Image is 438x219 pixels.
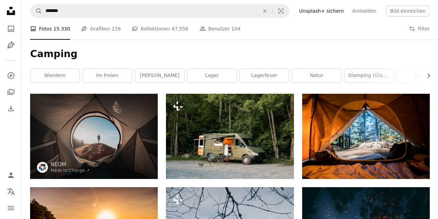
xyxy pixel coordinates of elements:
[240,69,289,82] a: Lagerfeuer
[231,25,241,33] span: 104
[132,18,188,40] a: Kollektionen 47.556
[348,5,381,16] a: Anmelden
[30,48,430,60] h1: Camping
[345,69,394,82] a: Glamping (Glamping)
[273,4,289,17] button: Visuelle Suche
[409,18,430,40] button: Filter
[4,102,18,115] a: Bisherige Downloads
[135,69,184,82] a: [PERSON_NAME]
[30,4,42,17] button: Unsplash suchen
[4,69,18,82] a: Entdecken
[30,94,158,179] img: ein Mann, der in einem Zelt steht und in die Ferne blickt
[292,69,341,82] a: Natur
[295,5,348,16] a: Unsplash+ sichern
[30,69,79,82] a: Wandern
[4,201,18,215] button: Menü
[81,18,121,40] a: Grafiken 216
[83,69,132,82] a: im Freien
[172,25,189,33] span: 47.556
[4,22,18,36] a: Fotos
[257,4,272,17] button: Löschen
[30,4,289,18] form: Finden Sie Bildmaterial auf der ganzen Webseite
[302,133,430,139] a: Orangefarbenes Campingzelt in der Nähe von grünen Bäumen
[30,133,158,139] a: ein Mann, der in einem Zelt steht und in die Ferne blickt
[51,168,90,173] a: Made to Change ↗
[37,162,48,173] img: Zum Profil von NEOM
[4,168,18,182] a: Anmelden / Registrieren
[4,38,18,52] a: Grafiken
[4,85,18,99] a: Kollektionen
[112,25,121,33] span: 216
[199,18,241,40] a: Benutzer 104
[51,161,90,168] a: NEOM
[166,94,294,179] img: Ein Wohnmobil, das vor einem Wald geparkt ist
[4,185,18,198] button: Sprache
[422,69,430,82] button: Liste nach rechts verschieben
[302,94,430,179] img: Orangefarbenes Campingzelt in der Nähe von grünen Bäumen
[166,133,294,139] a: Ein Wohnmobil, das vor einem Wald geparkt ist
[188,69,236,82] a: Lager
[386,5,430,16] button: Bild einreichen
